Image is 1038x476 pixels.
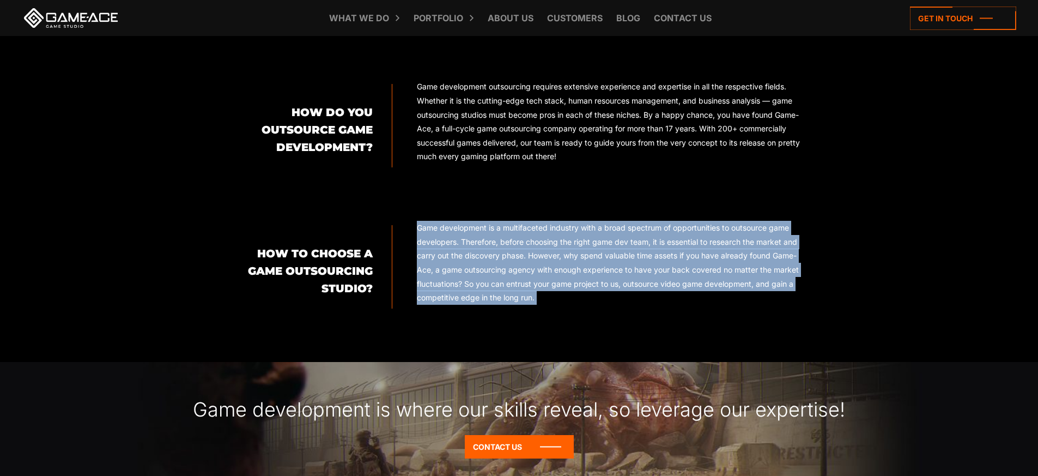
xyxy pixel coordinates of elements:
[465,435,574,459] a: Contact Us
[910,7,1016,30] a: Get in touch
[417,80,809,164] p: Game development outsourcing requires extensive experience and expertise in all the respective fi...
[229,104,373,156] h2: How Do You Outsource Game Development?
[229,245,373,297] h2: How to Choose a Game Outsourcing Studio?
[417,221,809,305] p: Game development is a multifaceted industry with a broad spectrum of opportunities to outsource g...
